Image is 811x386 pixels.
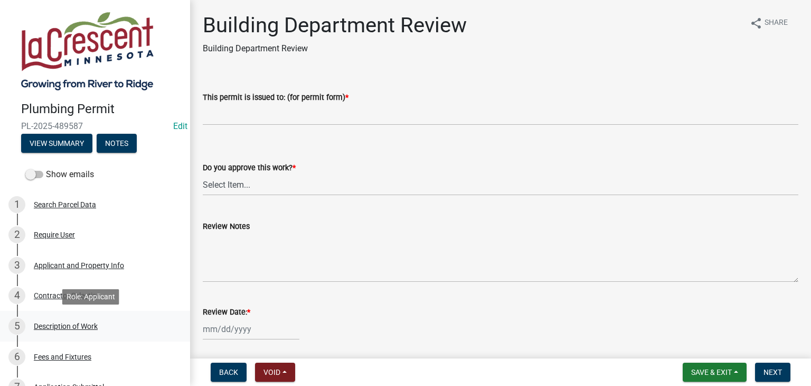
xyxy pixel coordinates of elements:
wm-modal-confirm: Edit Application Number [173,121,187,131]
div: Search Parcel Data [34,201,96,208]
img: City of La Crescent, Minnesota [21,11,154,90]
h4: Plumbing Permit [21,102,182,117]
div: Description of Work [34,323,98,330]
span: Next [763,368,782,376]
div: Fees and Fixtures [34,353,91,361]
input: mm/dd/yyyy [203,318,299,340]
label: Show emails [25,168,94,181]
p: Building Department Review [203,42,467,55]
button: Save & Exit [683,363,747,382]
button: View Summary [21,134,92,153]
div: Contractor Selection [34,292,101,299]
div: Require User [34,231,75,238]
h1: Building Department Review [203,13,467,38]
button: Back [211,363,247,382]
div: Role: Applicant [62,289,119,305]
label: Review Notes [203,223,250,231]
div: 6 [8,348,25,365]
div: 5 [8,318,25,335]
span: Share [765,17,788,30]
div: 1 [8,196,25,213]
button: shareShare [741,13,796,33]
span: PL-2025-489587 [21,121,169,131]
label: This permit is issued to: (for permit form) [203,94,348,102]
wm-modal-confirm: Notes [97,140,137,148]
span: Void [263,368,280,376]
span: Back [219,368,238,376]
div: 4 [8,287,25,304]
wm-modal-confirm: Summary [21,140,92,148]
i: share [750,17,762,30]
label: Review Date: [203,309,250,316]
button: Next [755,363,790,382]
div: Applicant and Property Info [34,262,124,269]
span: Save & Exit [691,368,732,376]
button: Void [255,363,295,382]
a: Edit [173,121,187,131]
div: 3 [8,257,25,274]
label: Do you approve this work? [203,164,296,172]
button: Notes [97,134,137,153]
div: 2 [8,226,25,243]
